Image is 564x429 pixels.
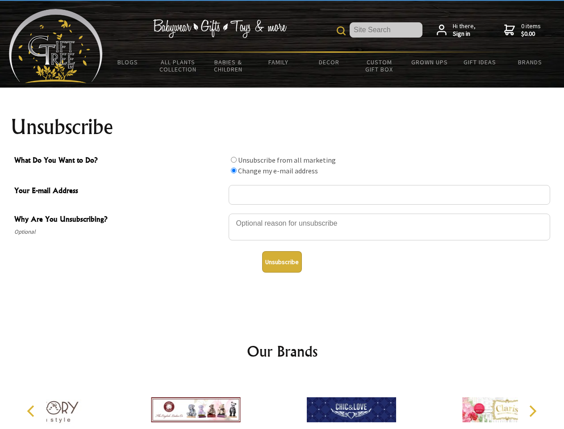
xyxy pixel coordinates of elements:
[14,227,224,237] span: Optional
[404,53,455,71] a: Grown Ups
[22,401,42,421] button: Previous
[453,22,476,38] span: Hi there,
[238,156,336,164] label: Unsubscribe from all marketing
[505,53,556,71] a: Brands
[453,30,476,38] strong: Sign in
[238,166,318,175] label: Change my e-mail address
[229,185,550,205] input: Your E-mail Address
[521,30,541,38] strong: $0.00
[14,185,224,198] span: Your E-mail Address
[354,53,405,79] a: Custom Gift Box
[231,168,237,173] input: What Do You Want to Do?
[254,53,304,71] a: Family
[437,22,476,38] a: Hi there,Sign in
[18,341,547,362] h2: Our Brands
[14,214,224,227] span: Why Are You Unsubscribing?
[203,53,254,79] a: Babies & Children
[11,116,554,138] h1: Unsubscribe
[350,22,422,38] input: Site Search
[153,53,204,79] a: All Plants Collection
[229,214,550,240] textarea: Why Are You Unsubscribing?
[337,26,346,35] img: product search
[304,53,354,71] a: Decor
[262,251,302,273] button: Unsubscribe
[9,9,103,83] img: Babyware - Gifts - Toys and more...
[455,53,505,71] a: Gift Ideas
[521,22,541,38] span: 0 items
[504,22,541,38] a: 0 items$0.00
[153,19,287,38] img: Babywear - Gifts - Toys & more
[522,401,542,421] button: Next
[103,53,153,71] a: BLOGS
[231,157,237,163] input: What Do You Want to Do?
[14,155,224,168] span: What Do You Want to Do?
